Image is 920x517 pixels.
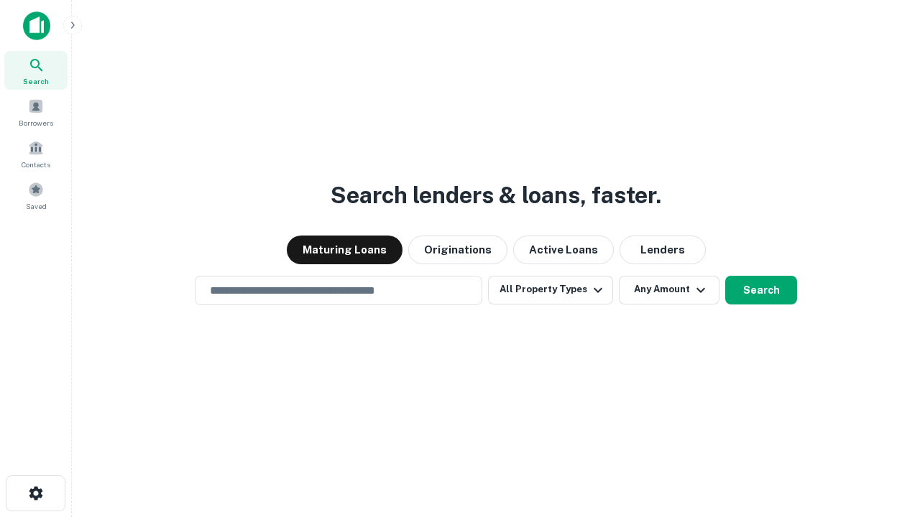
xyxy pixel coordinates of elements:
[4,134,68,173] a: Contacts
[23,11,50,40] img: capitalize-icon.png
[23,75,49,87] span: Search
[725,276,797,304] button: Search
[513,236,614,264] button: Active Loans
[4,176,68,215] a: Saved
[620,236,706,264] button: Lenders
[408,236,507,264] button: Originations
[848,402,920,471] iframe: Chat Widget
[4,93,68,131] a: Borrowers
[19,117,53,129] span: Borrowers
[22,159,50,170] span: Contacts
[4,51,68,90] a: Search
[619,276,719,304] button: Any Amount
[26,200,47,212] span: Saved
[287,236,402,264] button: Maturing Loans
[488,276,613,304] button: All Property Types
[331,178,661,213] h3: Search lenders & loans, faster.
